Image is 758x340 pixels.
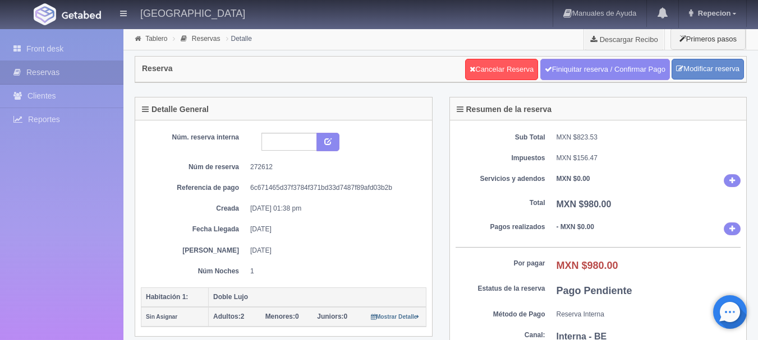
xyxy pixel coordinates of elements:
[223,33,255,44] li: Detalle
[371,314,420,320] small: Mostrar Detalle
[149,225,239,234] dt: Fecha Llegada
[250,246,418,255] dd: [DATE]
[145,35,167,43] a: Tablero
[250,162,418,172] dd: 272612
[213,313,241,320] strong: Adultos:
[456,222,545,232] dt: Pagos realizados
[557,310,741,319] dd: Reserva Interna
[265,313,295,320] strong: Menores:
[146,293,188,301] b: Habitación 1:
[213,313,244,320] span: 2
[250,267,418,276] dd: 1
[557,175,590,183] b: MXN $0.00
[456,310,545,319] dt: Método de Pago
[456,198,545,208] dt: Total
[265,313,299,320] span: 0
[34,3,56,25] img: Getabed
[149,162,239,172] dt: Núm de reserva
[192,35,220,43] a: Reservas
[456,259,545,268] dt: Por pagar
[670,28,746,50] button: Primeros pasos
[540,59,670,80] a: Finiquitar reserva / Confirmar Pago
[456,284,545,294] dt: Estatus de la reserva
[456,330,545,340] dt: Canal:
[557,260,618,271] b: MXN $980.00
[149,133,239,142] dt: Núm. reserva interna
[250,204,418,213] dd: [DATE] 01:38 pm
[557,199,612,209] b: MXN $980.00
[465,59,538,80] a: Cancelar Reserva
[317,313,347,320] span: 0
[672,59,744,80] a: Modificar reserva
[146,314,177,320] small: Sin Asignar
[317,313,343,320] strong: Juniors:
[149,267,239,276] dt: Núm Noches
[62,11,101,19] img: Getabed
[456,174,545,184] dt: Servicios y adendos
[142,64,173,73] h4: Reserva
[250,183,418,193] dd: 6c671465d37f3784f371bd33d7487f89afd03b2b
[149,183,239,193] dt: Referencia de pago
[149,246,239,255] dt: [PERSON_NAME]
[371,313,420,320] a: Mostrar Detalle
[456,133,545,142] dt: Sub Total
[557,285,632,296] b: Pago Pendiente
[250,225,418,234] dd: [DATE]
[557,133,741,142] dd: MXN $823.53
[584,28,664,50] a: Descargar Recibo
[457,105,552,114] h4: Resumen de la reserva
[142,105,209,114] h4: Detalle General
[149,204,239,213] dt: Creada
[695,9,731,17] span: Repecion
[209,287,426,307] th: Doble Lujo
[557,223,594,231] b: - MXN $0.00
[140,6,245,20] h4: [GEOGRAPHIC_DATA]
[557,153,741,163] dd: MXN $156.47
[456,153,545,163] dt: Impuestos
